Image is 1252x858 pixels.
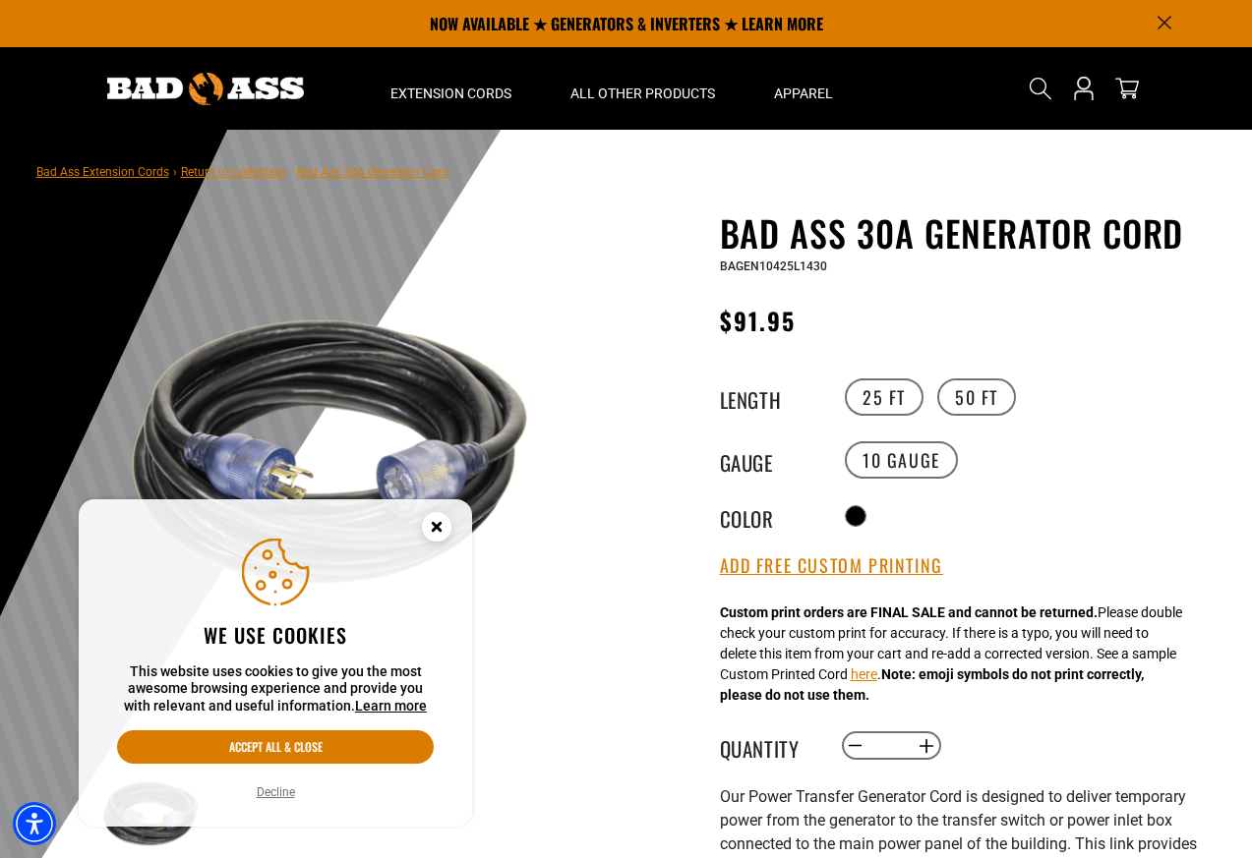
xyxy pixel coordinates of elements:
legend: Length [720,384,818,410]
h2: We use cookies [117,622,434,648]
button: Decline [251,782,301,802]
span: BAGEN10425L1430 [720,259,827,273]
summary: Extension Cords [361,47,541,130]
button: Add Free Custom Printing [720,555,943,577]
img: black [94,216,568,690]
button: here [851,664,877,685]
span: › [173,165,177,179]
span: Extension Cords [390,85,511,102]
p: This website uses cookies to give you the most awesome browsing experience and provide you with r... [117,663,434,715]
a: This website uses cookies to give you the most awesome browsing experience and provide you with r... [355,698,427,714]
img: Bad Ass Extension Cords [107,73,304,105]
aside: Cookie Consent [79,499,472,828]
span: All Other Products [570,85,715,102]
legend: Gauge [720,447,818,473]
strong: Note: emoji symbols do not print correctly, please do not use them. [720,666,1144,703]
summary: Apparel [745,47,863,130]
label: 50 FT [937,378,1016,416]
span: $91.95 [720,303,796,338]
span: › [289,165,293,179]
label: 25 FT [845,378,924,416]
div: Please double check your custom print for accuracy. If there is a typo, you will need to delete t... [720,602,1182,706]
button: Accept all & close [117,730,434,764]
label: 10 GAUGE [845,441,958,479]
summary: Search [1025,73,1056,104]
h1: Bad Ass 30A Generator Cord [720,212,1202,254]
div: Accessibility Menu [13,802,56,845]
nav: breadcrumbs [36,159,448,183]
legend: Color [720,503,818,529]
span: Bad Ass 30A Generator Cord [297,165,448,179]
summary: All Other Products [541,47,745,130]
a: Bad Ass Extension Cords [36,165,169,179]
span: Apparel [774,85,833,102]
label: Quantity [720,733,818,759]
a: Return to Collection [181,165,285,179]
strong: Custom print orders are FINAL SALE and cannot be returned. [720,604,1098,620]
